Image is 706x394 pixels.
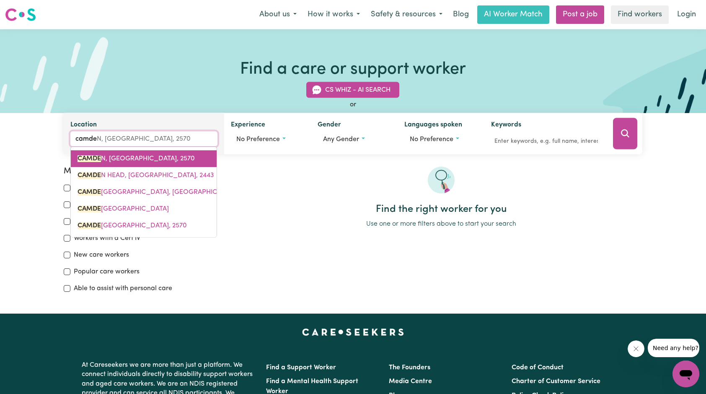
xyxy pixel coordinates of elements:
a: CAMDEN PARK, New South Wales, 2570 [71,184,217,201]
div: or [64,100,642,110]
mark: CAMDE [78,172,101,179]
a: CAMDEN PARK, South Australia, 5038 [71,201,217,217]
label: Popular care workers [74,267,140,277]
label: Keywords [491,120,521,131]
label: Location [70,120,97,131]
h2: More filters: [64,167,230,176]
span: No preference [236,136,280,143]
p: Use one or more filters above to start your search [241,219,642,229]
a: CAMDEN, New South Wales, 2570 [71,150,217,167]
input: Enter keywords, e.g. full name, interests [491,135,601,148]
a: Careseekers logo [5,5,36,24]
span: [GEOGRAPHIC_DATA] [78,206,169,212]
span: [GEOGRAPHIC_DATA], [GEOGRAPHIC_DATA], 2570 [78,189,258,196]
a: Blog [448,5,474,24]
a: The Founders [389,364,430,371]
label: Experience [231,120,265,131]
h2: Find the right worker for you [241,203,642,216]
a: Login [672,5,701,24]
span: Any gender [323,136,359,143]
mark: CAMDE [78,206,101,212]
a: CAMDEN SOUTH, New South Wales, 2570 [71,217,217,234]
span: N HEAD, [GEOGRAPHIC_DATA], 2443 [78,172,214,179]
label: Languages spoken [404,120,462,131]
a: Careseekers home page [302,329,404,335]
mark: CAMDE [78,155,101,162]
span: [GEOGRAPHIC_DATA], 2570 [78,222,187,229]
input: Enter a suburb [70,131,217,147]
span: N, [GEOGRAPHIC_DATA], 2570 [78,155,195,162]
button: Safety & resources [365,6,448,23]
a: Post a job [556,5,604,24]
button: Search [613,118,637,149]
a: Find workers [611,5,669,24]
label: Able to assist with personal care [74,283,172,294]
iframe: Close message [628,340,644,357]
iframe: Button to launch messaging window [672,361,699,387]
a: Code of Conduct [512,364,564,371]
button: Worker experience options [231,131,304,147]
a: Charter of Customer Service [512,378,600,385]
a: CAMDEN HEAD, New South Wales, 2443 [71,167,217,184]
button: Worker language preferences [404,131,478,147]
span: No preference [410,136,453,143]
iframe: Message from company [648,339,699,357]
button: Worker gender preference [318,131,391,147]
mark: CAMDE [78,222,101,229]
label: Gender [318,120,341,131]
div: menu-options [70,147,217,238]
a: Find a Support Worker [266,364,336,371]
h1: Find a care or support worker [240,59,466,80]
label: Workers with a Cert IV [74,233,140,243]
label: New care workers [74,250,129,260]
a: AI Worker Match [477,5,549,24]
button: About us [254,6,302,23]
img: Careseekers logo [5,7,36,22]
a: Media Centre [389,378,432,385]
button: CS Whiz - AI Search [306,82,399,98]
button: How it works [302,6,365,23]
mark: CAMDE [78,189,101,196]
